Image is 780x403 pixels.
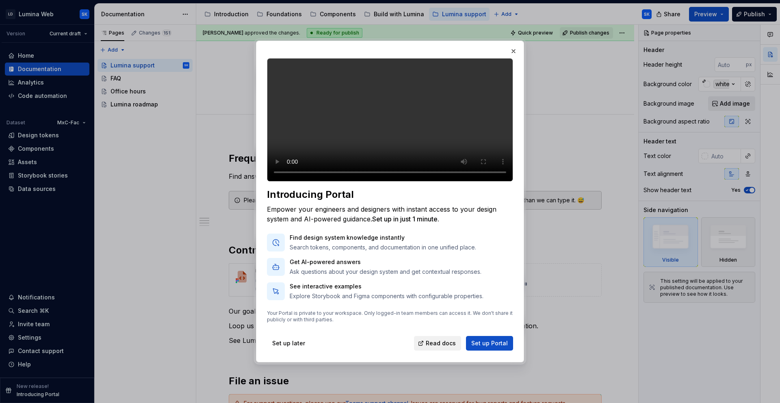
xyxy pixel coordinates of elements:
[471,339,508,347] span: Set up Portal
[414,336,461,351] a: Read docs
[290,282,483,290] p: See interactive examples
[372,215,439,223] span: Set up in just 1 minute.
[267,204,513,224] div: Empower your engineers and designers with instant access to your design system and AI-powered gui...
[466,336,513,351] button: Set up Portal
[290,243,476,251] p: Search tokens, components, and documentation in one unified place.
[267,310,513,323] p: Your Portal is private to your workspace. Only logged-in team members can access it. We don't sha...
[290,292,483,300] p: Explore Storybook and Figma components with configurable properties.
[290,258,481,266] p: Get AI-powered answers
[267,188,513,201] div: Introducing Portal
[290,234,476,242] p: Find design system knowledge instantly
[267,336,310,351] button: Set up later
[290,268,481,276] p: Ask questions about your design system and get contextual responses.
[426,339,456,347] span: Read docs
[272,339,305,347] span: Set up later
